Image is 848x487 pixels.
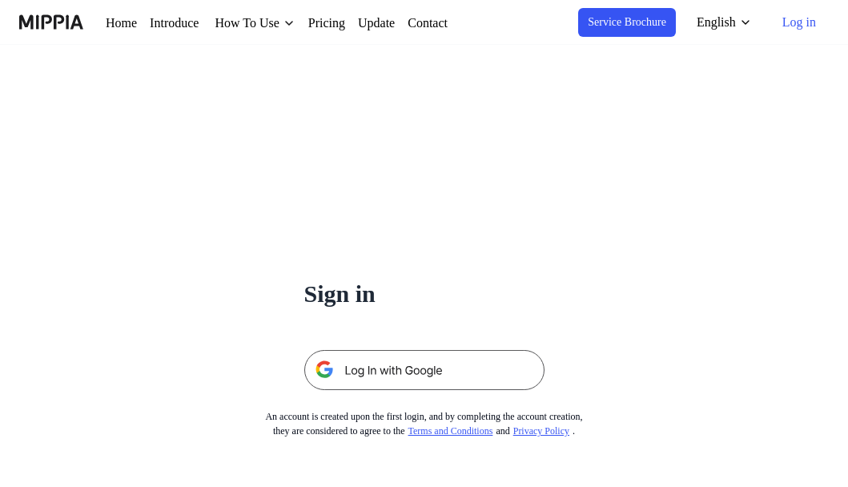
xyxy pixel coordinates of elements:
[410,425,509,437] a: Terms and Conditions
[223,14,314,33] button: How To Use
[680,6,759,38] button: English
[436,14,484,33] a: Contact
[239,409,609,438] div: An account is created upon the first login, and by completing the account creation, they are cons...
[301,17,314,30] img: down
[533,425,594,437] a: Privacy Policy
[380,14,423,33] a: Update
[304,276,545,312] h1: Sign in
[223,14,301,33] div: How To Use
[153,14,211,33] a: Introduce
[304,350,545,390] img: 구글 로그인 버튼
[106,14,140,33] a: Home
[565,8,672,37] button: Service Brochure
[689,13,737,32] div: English
[327,14,367,33] a: Pricing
